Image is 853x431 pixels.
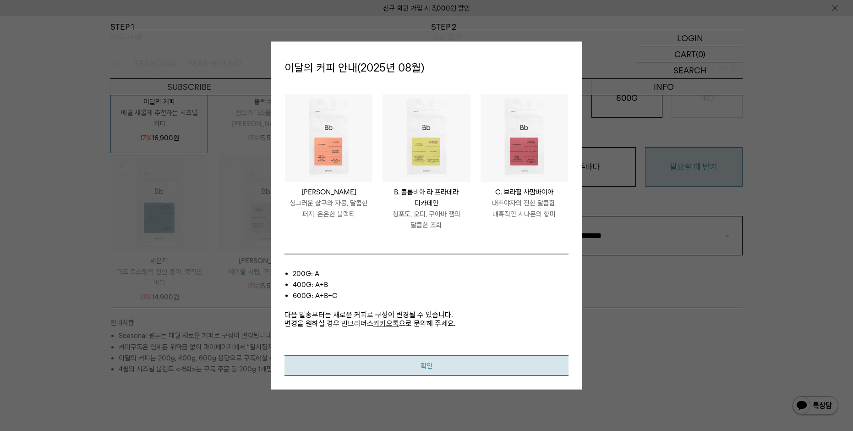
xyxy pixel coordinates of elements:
[383,208,470,230] p: 청포도, 오디, 구아바 잼의 달콤한 조화
[383,94,470,182] img: #285
[285,197,372,219] p: 싱그러운 살구와 자몽, 달콤한 퍼지, 은은한 블랙티
[285,186,372,197] p: [PERSON_NAME]
[481,186,568,197] p: C. 브라질 사맘바이아
[481,94,568,182] img: #285
[293,268,569,279] li: 200g: A
[373,319,399,327] a: 카카오톡
[284,355,569,376] button: 확인
[383,186,470,208] p: B. 콜롬비아 라 프라데라 디카페인
[293,290,569,301] li: 600g: A+B+C
[284,301,569,327] p: 다음 발송부터는 새로운 커피로 구성이 변경될 수 있습니다. 변경을 원하실 경우 빈브라더스 으로 문의해 주세요.
[293,279,569,290] li: 400g: A+B
[284,55,569,80] p: 이달의 커피 안내(2025년 08월)
[285,94,372,182] img: #285
[481,197,568,219] p: 대추야자의 진한 달콤함, 매혹적인 시나몬의 향미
